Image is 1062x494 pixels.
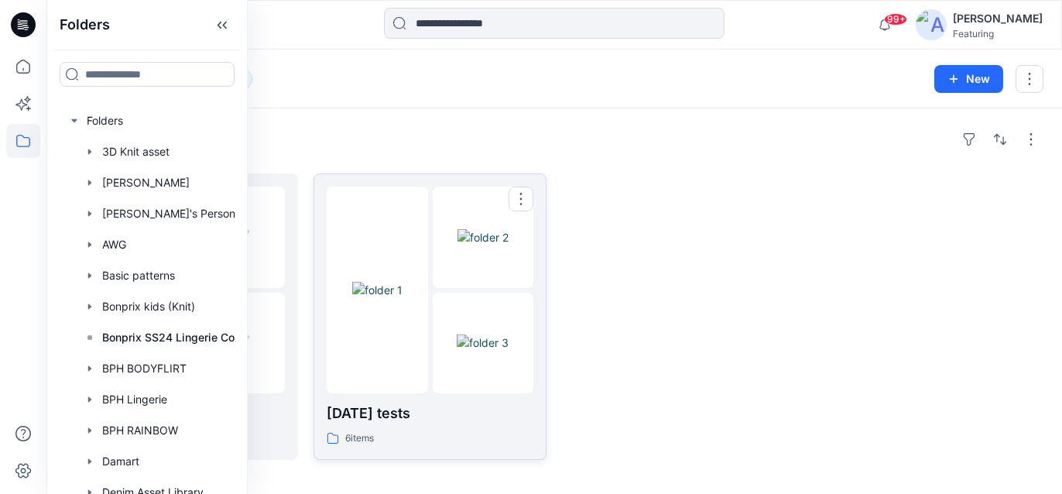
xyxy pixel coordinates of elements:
[916,9,947,40] img: avatar
[313,173,546,460] a: folder 1folder 2folder 3[DATE] tests6items
[457,229,509,245] img: folder 2
[953,9,1043,28] div: [PERSON_NAME]
[884,13,907,26] span: 99+
[102,328,266,347] p: Bonprix SS24 Lingerie Collection
[327,403,533,424] p: [DATE] tests
[934,65,1003,93] button: New
[345,431,374,447] p: 6 items
[457,334,509,351] img: folder 3
[352,282,403,298] img: folder 1
[953,28,1043,39] div: Featuring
